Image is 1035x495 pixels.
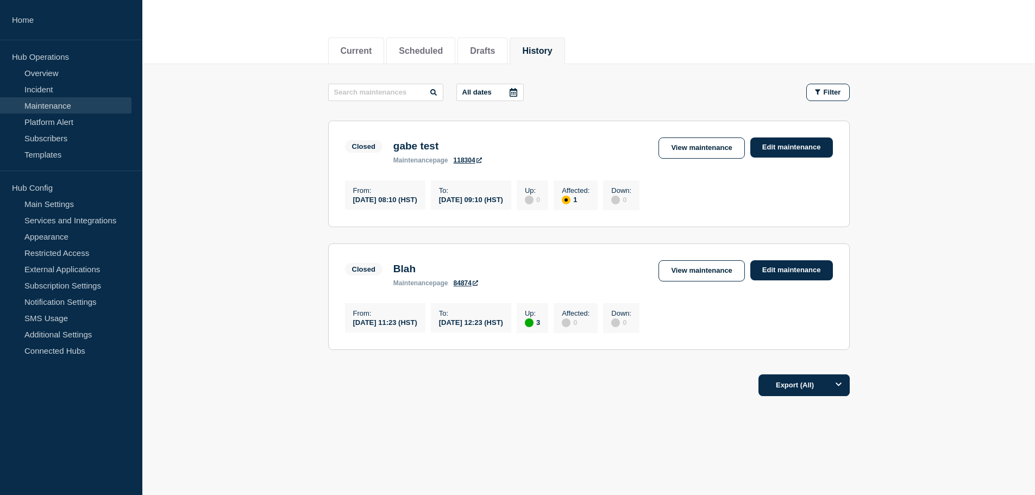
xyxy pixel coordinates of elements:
[393,279,448,287] p: page
[562,309,589,317] p: Affected :
[750,137,833,158] a: Edit maintenance
[525,317,540,327] div: 3
[611,186,631,195] p: Down :
[525,318,534,327] div: up
[525,195,540,204] div: 0
[828,374,850,396] button: Options
[393,263,478,275] h3: Blah
[562,186,589,195] p: Affected :
[353,317,417,327] div: [DATE] 11:23 (HST)
[393,156,448,164] p: page
[750,260,833,280] a: Edit maintenance
[399,46,443,56] button: Scheduled
[562,318,570,327] div: disabled
[454,279,478,287] a: 84874
[439,186,503,195] p: To :
[439,309,503,317] p: To :
[462,88,492,96] p: All dates
[352,142,375,151] div: Closed
[470,46,495,56] button: Drafts
[758,374,850,396] button: Export (All)
[454,156,482,164] a: 118304
[353,309,417,317] p: From :
[456,84,524,101] button: All dates
[562,195,589,204] div: 1
[525,196,534,204] div: disabled
[824,88,841,96] span: Filter
[562,196,570,204] div: affected
[611,309,631,317] p: Down :
[611,317,631,327] div: 0
[806,84,850,101] button: Filter
[393,140,482,152] h3: gabe test
[353,186,417,195] p: From :
[393,279,433,287] span: maintenance
[439,195,503,204] div: [DATE] 09:10 (HST)
[328,84,443,101] input: Search maintenances
[393,156,433,164] span: maintenance
[562,317,589,327] div: 0
[352,265,375,273] div: Closed
[353,195,417,204] div: [DATE] 08:10 (HST)
[658,260,744,281] a: View maintenance
[525,186,540,195] p: Up :
[611,195,631,204] div: 0
[658,137,744,159] a: View maintenance
[341,46,372,56] button: Current
[525,309,540,317] p: Up :
[611,318,620,327] div: disabled
[439,317,503,327] div: [DATE] 12:23 (HST)
[611,196,620,204] div: disabled
[522,46,552,56] button: History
